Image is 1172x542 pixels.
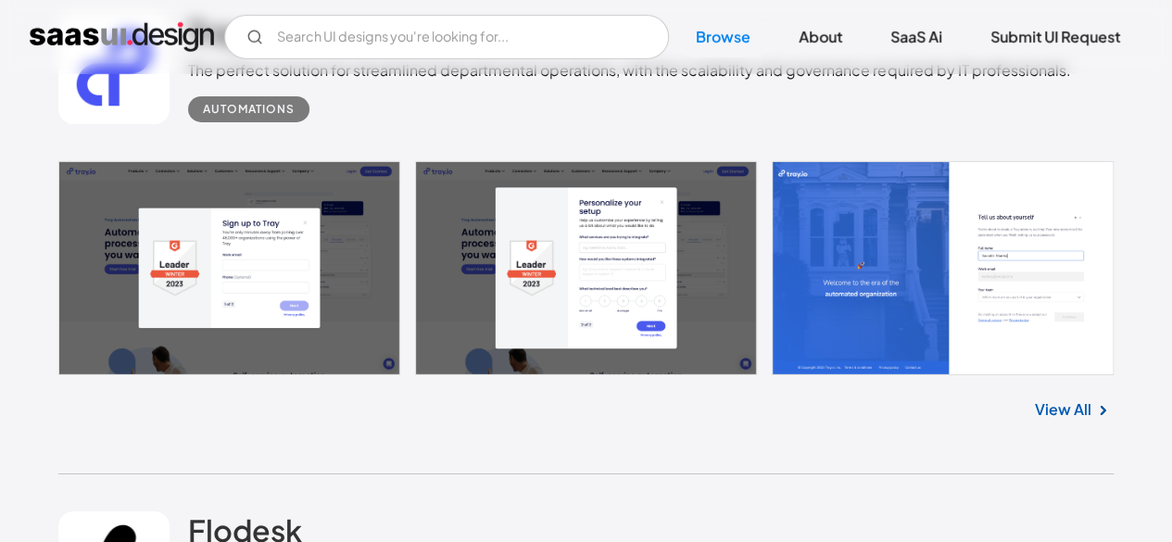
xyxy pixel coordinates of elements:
a: Browse [674,17,773,57]
a: SaaS Ai [868,17,964,57]
a: About [776,17,864,57]
div: Automations [203,98,295,120]
a: View All [1035,398,1091,421]
form: Email Form [224,15,669,59]
input: Search UI designs you're looking for... [224,15,669,59]
a: Submit UI Request [968,17,1142,57]
a: home [30,22,214,52]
